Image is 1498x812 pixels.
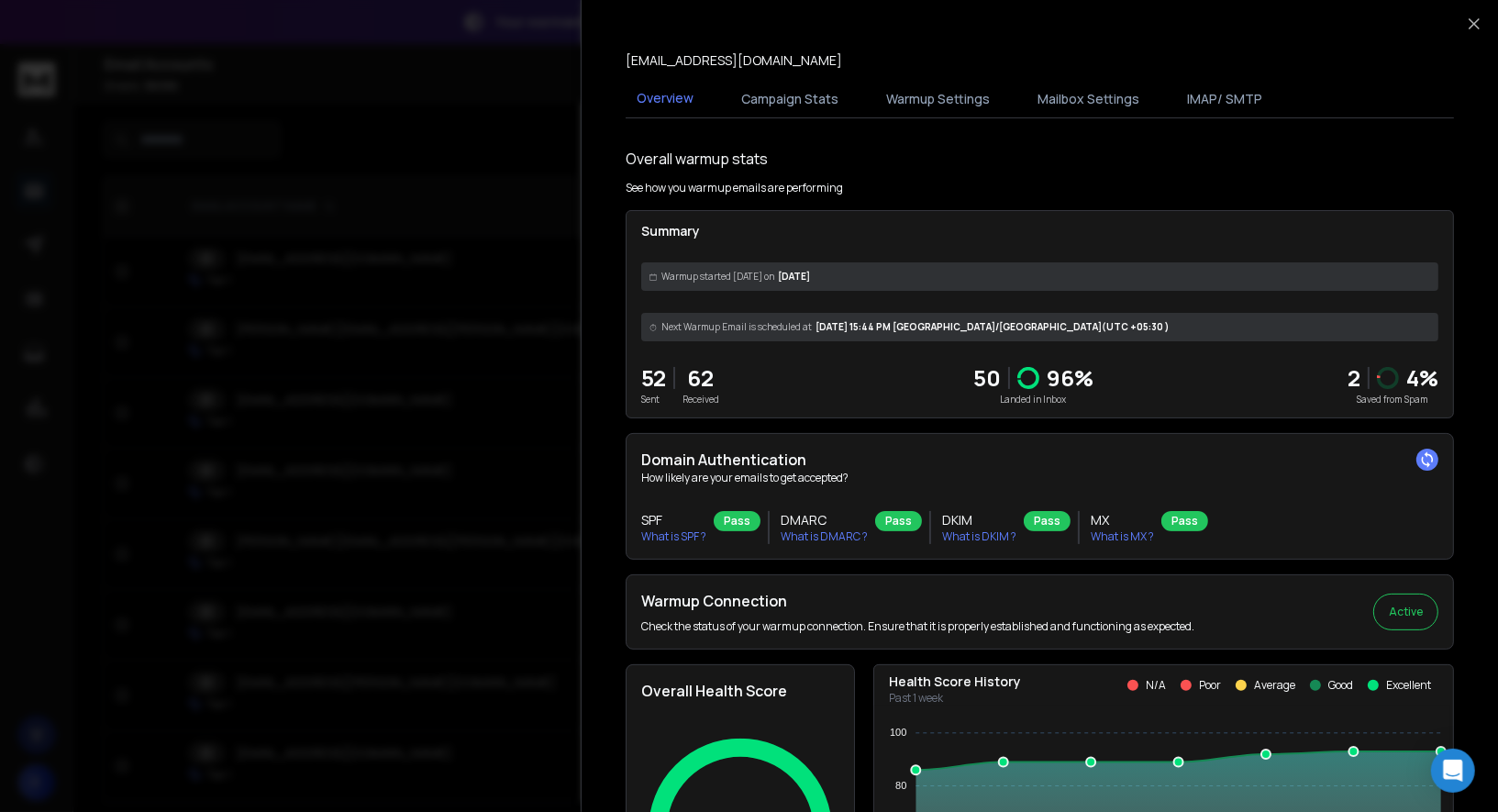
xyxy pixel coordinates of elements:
[1373,594,1438,630] button: Active
[1199,678,1221,693] p: Poor
[895,780,906,791] tspan: 80
[641,449,1438,471] h2: Domain Authentication
[1026,79,1150,119] button: Mailbox Settings
[641,222,1438,240] p: Summary
[781,529,868,544] p: What is DMARC ?
[1386,678,1431,693] p: Excellent
[682,393,719,406] p: Received
[682,363,719,393] p: 62
[661,270,774,284] span: Warmup started [DATE] on
[641,471,1438,485] p: How likely are your emails to get accepted?
[1348,393,1438,406] p: Saved from Spam
[889,673,1021,691] p: Health Score History
[626,148,768,170] h1: Overall warmup stats
[641,529,706,544] p: What is SPF ?
[973,363,1001,393] p: 50
[730,79,849,119] button: Campaign Stats
[781,511,868,529] h3: DMARC
[641,393,666,406] p: Sent
[1176,79,1273,119] button: IMAP/ SMTP
[626,78,705,120] button: Overview
[641,680,839,702] h2: Overall Health Score
[1328,678,1353,693] p: Good
[714,511,760,531] div: Pass
[1406,363,1438,393] p: 4 %
[1431,749,1475,793] div: Open Intercom Messenger
[1024,511,1071,531] div: Pass
[1161,511,1208,531] div: Pass
[1348,362,1360,393] strong: 2
[973,393,1093,406] p: Landed in Inbox
[889,691,1021,706] p: Past 1 week
[875,79,1001,119] button: Warmup Settings
[1146,678,1166,693] p: N/A
[661,320,812,334] span: Next Warmup Email is scheduled at
[1047,363,1093,393] p: 96 %
[890,728,906,739] tspan: 100
[942,529,1016,544] p: What is DKIM ?
[641,511,706,529] h3: SPF
[641,313,1438,341] div: [DATE] 15:44 PM [GEOGRAPHIC_DATA]/[GEOGRAPHIC_DATA] (UTC +05:30 )
[942,511,1016,529] h3: DKIM
[641,590,1194,612] h2: Warmup Connection
[641,619,1194,634] p: Check the status of your warmup connection. Ensure that it is properly established and functionin...
[1091,529,1154,544] p: What is MX ?
[641,262,1438,291] div: [DATE]
[1091,511,1154,529] h3: MX
[626,181,843,195] p: See how you warmup emails are performing
[1254,678,1295,693] p: Average
[641,363,666,393] p: 52
[626,51,842,70] p: [EMAIL_ADDRESS][DOMAIN_NAME]
[875,511,922,531] div: Pass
